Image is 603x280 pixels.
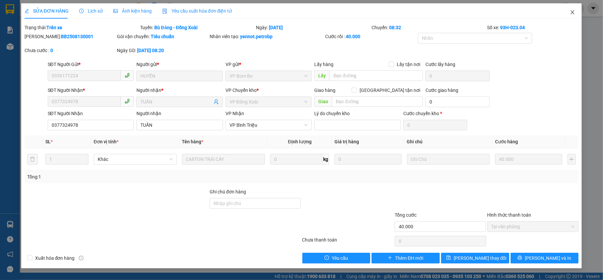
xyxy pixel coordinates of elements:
span: plus [388,255,392,261]
div: SĐT Người Nhận [48,87,134,94]
span: Cước hàng [495,139,518,144]
div: VP gửi [226,61,312,68]
span: Giao [314,96,332,107]
div: VP Nhận [226,110,312,117]
div: Lý do chuyển kho [314,110,401,117]
span: [PERSON_NAME] thay đổi [454,254,507,262]
b: 0 [50,48,53,53]
th: Ghi chú [404,135,493,148]
div: Tổng: 1 [27,173,233,180]
span: VP Bình Triệu [229,120,308,130]
label: Cước giao hàng [426,88,458,93]
div: Nhân viên tạo: [210,33,324,40]
label: Cước lấy hàng [426,62,455,67]
input: Cước giao hàng [426,97,489,107]
span: Nhận: [52,6,68,13]
input: Cước lấy hàng [426,71,489,81]
span: picture [113,9,118,13]
button: delete [27,154,38,165]
input: VD: Bàn, Ghế [182,154,265,165]
span: Yêu cầu [332,254,348,262]
div: Người nhận [136,87,223,94]
div: VP Bình Triệu [52,6,94,22]
span: info-circle [79,256,83,260]
span: save [446,255,451,261]
div: Chuyến: [371,24,486,31]
b: [DATE] 08:20 [137,48,164,53]
label: Hình thức thanh toán [487,212,531,218]
span: Lấy tận nơi [394,61,423,68]
div: 40.000 [5,43,48,51]
span: CR : [5,43,15,50]
span: Đơn vị tính [94,139,119,144]
span: VP Chuyển kho [226,88,257,93]
div: Tuyến: [139,24,255,31]
div: Ngày: [255,24,371,31]
span: edit [25,9,29,13]
span: Lịch sử [79,8,103,14]
button: exclamation-circleYêu cầu [302,253,371,263]
span: Tổng cước [395,212,417,218]
button: plusThêm ĐH mới [372,253,440,263]
span: kg [323,154,329,165]
b: Bù Đăng - Đồng Xoài [154,25,198,30]
div: Ngày GD: [117,47,208,54]
b: Trên xe [46,25,62,30]
button: plus [568,154,576,165]
span: Lấy hàng [314,62,333,67]
span: Khác [98,154,173,164]
span: Gửi: [6,6,16,13]
span: SỬA ĐƠN HÀNG [25,8,69,14]
span: close [570,10,575,15]
div: HUYỀN [6,22,47,30]
span: Lấy [314,70,329,81]
span: Yêu cầu xuất hóa đơn điện tử [162,8,232,14]
span: user-add [214,99,219,105]
input: 0 [334,154,401,165]
span: clock-circle [79,9,84,13]
input: Dọc đường [329,70,423,81]
span: [PERSON_NAME] và In [525,254,571,262]
input: Dọc đường [332,96,423,107]
button: save[PERSON_NAME] thay đổi [441,253,509,263]
span: VP Bom Bo [229,71,308,81]
span: VP Đồng Xoài [229,97,308,107]
div: Gói vận chuyển: [117,33,208,40]
b: 40.000 [346,34,360,39]
b: BB2508130001 [61,34,93,39]
b: yennot.petrobp [240,34,273,39]
div: SĐT Người Gửi [48,61,134,68]
div: [PERSON_NAME]: [25,33,116,40]
span: Tại văn phòng [491,222,575,232]
span: Ảnh kiện hàng [113,8,152,14]
div: Trạng thái: [24,24,139,31]
button: Close [563,3,582,22]
div: Số xe: [487,24,579,31]
input: Ghi Chú [407,154,490,165]
div: Người gửi [136,61,223,68]
input: Ghi chú đơn hàng [210,198,301,209]
div: TUẤN [52,22,94,30]
span: Xuất hóa đơn hàng [32,254,77,262]
div: Chưa cước : [25,47,116,54]
b: Tiêu chuẩn [151,34,174,39]
label: Ghi chú đơn hàng [210,189,246,194]
input: 0 [495,154,562,165]
span: phone [125,99,130,104]
span: Giá trị hàng [334,139,359,144]
span: phone [125,73,130,78]
b: 08:32 [389,25,401,30]
span: Định lượng [288,139,312,144]
span: printer [518,255,522,261]
span: SL [45,139,51,144]
div: Cước chuyển kho [403,110,467,117]
div: SĐT Người Nhận [48,110,134,117]
img: icon [162,9,168,14]
span: [GEOGRAPHIC_DATA] tận nơi [357,87,423,94]
span: Giao hàng [314,88,335,93]
span: exclamation-circle [325,255,329,261]
button: printer[PERSON_NAME] và In [511,253,579,263]
div: Chưa thanh toán [301,236,394,248]
div: Cước rồi : [325,33,417,40]
b: 93H-023.04 [500,25,525,30]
